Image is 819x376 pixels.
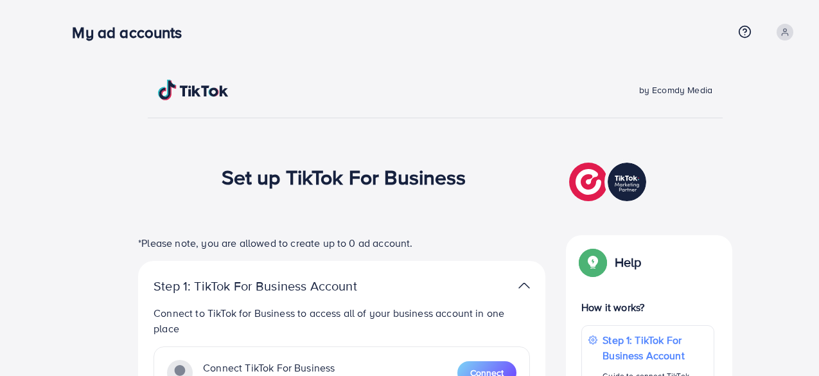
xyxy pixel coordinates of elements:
[138,235,545,251] p: *Please note, you are allowed to create up to 0 ad account.
[72,23,192,42] h3: My ad accounts
[222,165,466,189] h1: Set up TikTok For Business
[154,278,398,294] p: Step 1: TikTok For Business Account
[603,332,707,363] p: Step 1: TikTok For Business Account
[615,255,642,270] p: Help
[569,159,649,204] img: TikTok partner
[518,276,530,295] img: TikTok partner
[158,80,229,100] img: TikTok
[581,251,604,274] img: Popup guide
[639,84,712,96] span: by Ecomdy Media
[581,300,714,315] p: How it works?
